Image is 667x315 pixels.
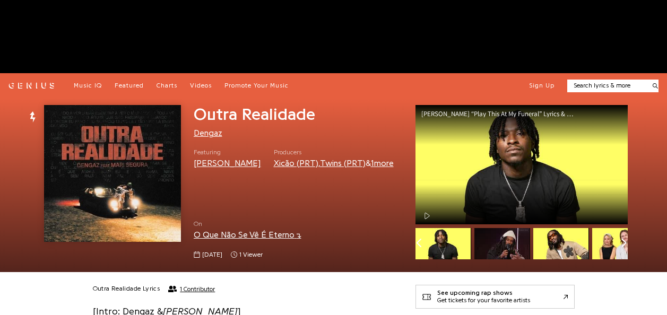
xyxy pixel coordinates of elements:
span: Featuring [194,148,261,157]
a: Dengaz [194,129,222,137]
span: Charts [157,82,177,89]
span: Outra Realidade [194,106,315,123]
a: Promote Your Music [224,82,289,90]
span: Featured [115,82,144,89]
span: 1 viewer [239,250,263,259]
a: Xicão (PRT) [274,159,318,168]
button: 1more [371,159,394,169]
a: Music IQ [74,82,102,90]
a: Charts [157,82,177,90]
button: Sign Up [529,82,555,90]
span: Music IQ [74,82,102,89]
span: On [194,220,399,229]
span: Videos [190,82,212,89]
span: 1 viewer [231,250,263,259]
div: , & [274,157,394,170]
a: Featured [115,82,144,90]
span: [DATE] [202,250,222,259]
span: Producers [274,148,394,157]
a: [PERSON_NAME] [194,159,261,168]
input: Search lyrics & more [567,81,646,90]
span: Promote Your Music [224,82,289,89]
a: Videos [190,82,212,90]
a: Twins (PRT) [320,159,366,168]
div: [PERSON_NAME] “Play This At My Funeral” Lyrics & Meaning | Genius Verified [421,110,586,117]
a: O Que Não Se Vê É Eterno [194,231,301,239]
img: Cover art for Outra Realidade by Dengaz [44,105,181,242]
